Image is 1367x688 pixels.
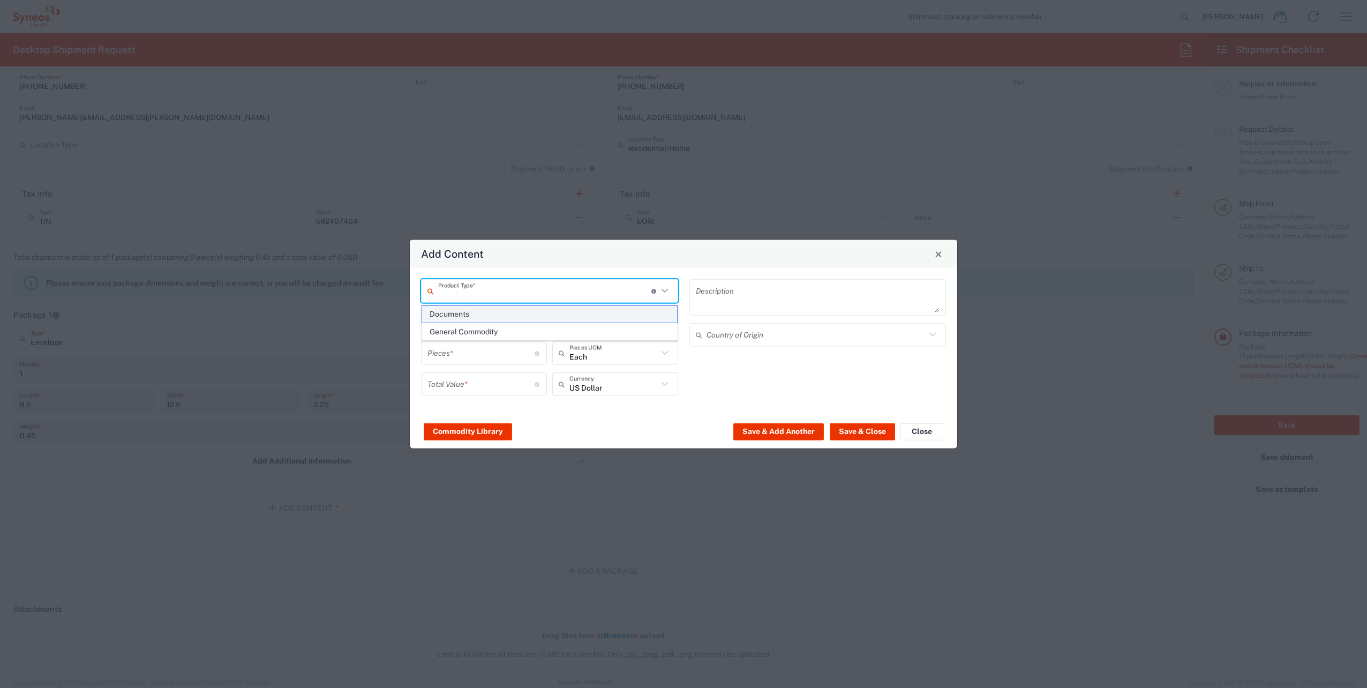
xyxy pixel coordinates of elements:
[422,306,677,323] span: Documents
[733,423,824,440] button: Save & Add Another
[931,246,946,261] button: Close
[422,324,677,340] span: General Commodity
[830,423,895,440] button: Save & Close
[421,246,484,261] h4: Add Content
[424,423,512,440] button: Commodity Library
[900,423,943,440] button: Close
